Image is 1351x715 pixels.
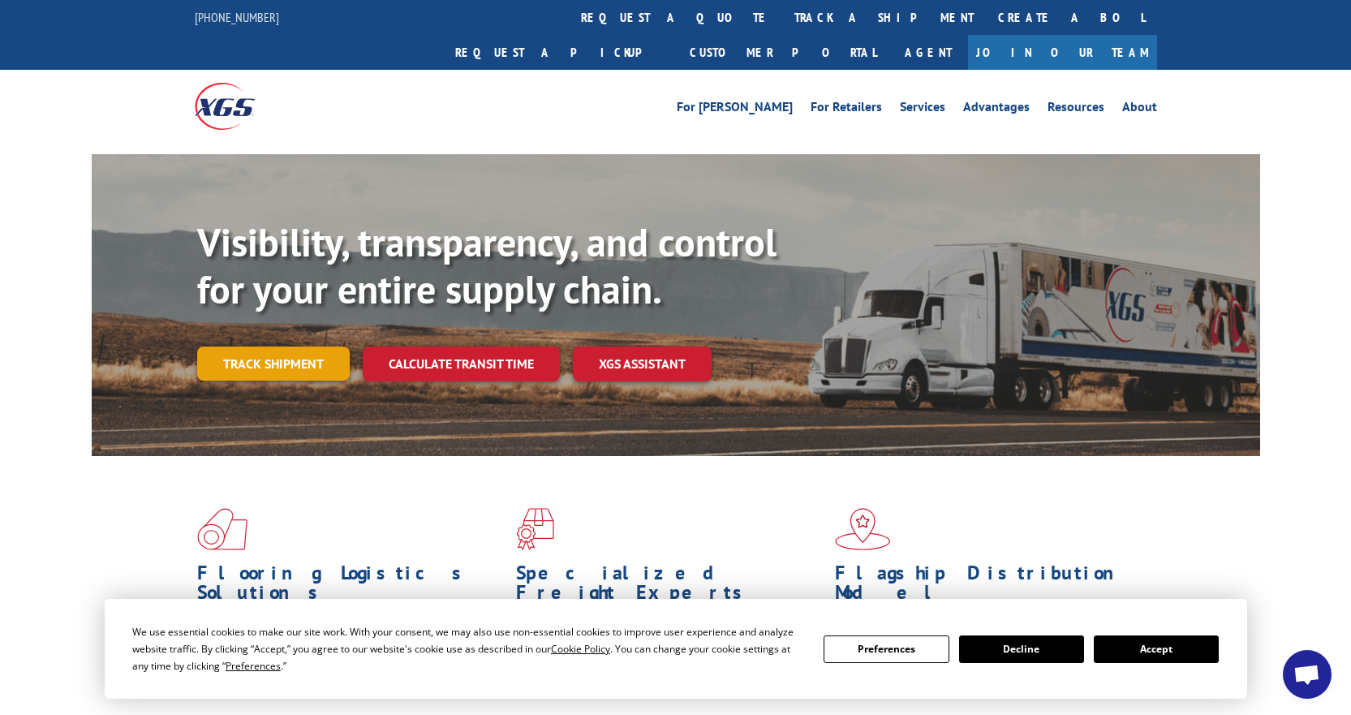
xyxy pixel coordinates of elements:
a: For Retailers [811,101,882,118]
h1: Flooring Logistics Solutions [197,563,504,610]
div: Open chat [1283,650,1332,699]
button: Decline [959,635,1084,663]
button: Accept [1094,635,1219,663]
a: Agent [888,35,968,70]
a: Learn More > [516,683,718,702]
a: Resources [1048,101,1104,118]
span: Cookie Policy [551,642,610,656]
a: Learn More > [197,683,399,702]
h1: Specialized Freight Experts [516,563,823,610]
img: xgs-icon-flagship-distribution-model-red [835,508,891,550]
img: xgs-icon-focused-on-flooring-red [516,508,554,550]
a: For [PERSON_NAME] [677,101,793,118]
h1: Flagship Distribution Model [835,563,1142,610]
button: Preferences [824,635,949,663]
a: Customer Portal [678,35,888,70]
div: We use essential cookies to make our site work. With your consent, we may also use non-essential ... [132,623,804,674]
a: XGS ASSISTANT [573,347,712,381]
a: About [1122,101,1157,118]
a: Join Our Team [968,35,1157,70]
b: Visibility, transparency, and control for your entire supply chain. [197,217,777,314]
a: Services [900,101,945,118]
a: Request a pickup [443,35,678,70]
a: Track shipment [197,347,350,381]
a: Advantages [963,101,1030,118]
a: [PHONE_NUMBER] [195,9,279,25]
span: Preferences [226,659,281,673]
img: xgs-icon-total-supply-chain-intelligence-red [197,508,247,550]
a: Calculate transit time [363,347,560,381]
div: Cookie Consent Prompt [105,599,1247,699]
